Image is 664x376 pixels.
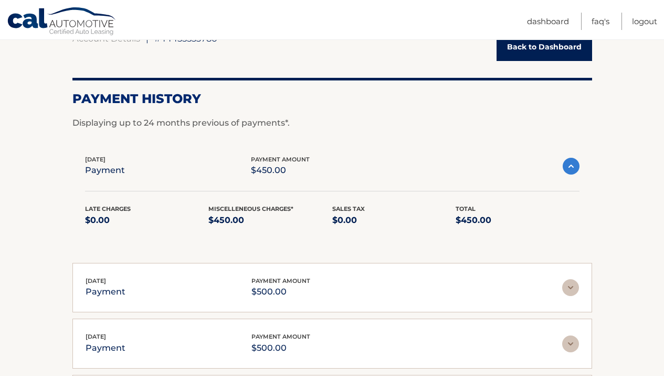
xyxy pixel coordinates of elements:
p: $500.00 [251,341,310,355]
p: $450.00 [208,213,332,228]
span: Sales Tax [332,205,365,212]
h2: Payment History [72,91,592,107]
p: Displaying up to 24 months previous of payments*. [72,117,592,129]
span: payment amount [251,156,310,163]
p: payment [86,341,125,355]
span: [DATE] [86,333,106,340]
p: $0.00 [85,213,209,228]
span: Total [456,205,476,212]
p: $450.00 [456,213,579,228]
p: $450.00 [251,163,310,178]
img: accordion-rest.svg [562,279,579,296]
img: accordion-active.svg [563,158,579,175]
p: payment [86,284,125,299]
span: Miscelleneous Charges* [208,205,293,212]
p: $500.00 [251,284,310,299]
a: FAQ's [592,13,609,30]
a: Back to Dashboard [497,33,592,61]
a: Dashboard [527,13,569,30]
a: Logout [632,13,657,30]
span: payment amount [251,333,310,340]
p: $0.00 [332,213,456,228]
a: Cal Automotive [7,7,117,37]
span: payment amount [251,277,310,284]
p: payment [85,163,125,178]
span: Late Charges [85,205,131,212]
span: [DATE] [86,277,106,284]
span: [DATE] [85,156,106,163]
img: accordion-rest.svg [562,336,579,352]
